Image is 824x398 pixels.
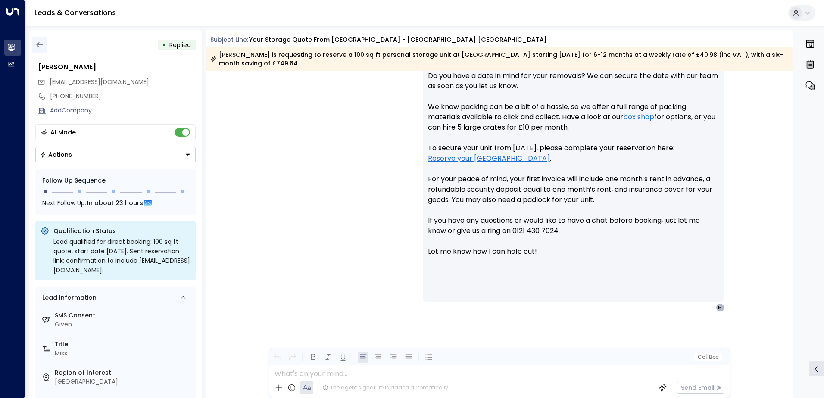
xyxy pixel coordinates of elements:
div: Lead qualified for direct booking: 100 sq ft quote, start date [DATE]. Sent reservation link; con... [53,237,190,275]
label: Title [55,340,192,349]
div: Follow Up Sequence [42,176,189,185]
button: Actions [35,147,196,162]
span: Cc Bcc [697,354,718,360]
span: Replied [169,40,191,49]
p: Qualification Status [53,227,190,235]
label: SMS Consent [55,311,192,320]
div: Next Follow Up: [42,198,189,208]
a: box shop [623,112,654,122]
div: Lead Information [39,293,97,302]
div: [PERSON_NAME] [38,62,196,72]
span: miaazah@hotmail.com [50,78,149,87]
span: In about 23 hours [87,198,143,208]
div: [GEOGRAPHIC_DATA] [55,377,192,386]
label: Region of Interest [55,368,192,377]
div: [PHONE_NUMBER] [50,92,196,101]
div: Actions [40,151,72,159]
button: Cc|Bcc [694,353,721,361]
div: [PERSON_NAME] is requesting to reserve a 100 sq ft personal storage unit at [GEOGRAPHIC_DATA] sta... [210,50,788,68]
a: Leads & Conversations [34,8,116,18]
div: Miss [55,349,192,358]
button: Redo [287,352,298,363]
span: Subject Line: [210,35,248,44]
button: Undo [272,352,283,363]
span: [EMAIL_ADDRESS][DOMAIN_NAME] [50,78,149,86]
div: Given [55,320,192,329]
div: • [162,37,166,53]
div: The agent signature is added automatically [322,384,448,392]
span: | [706,354,708,360]
div: Your storage quote from [GEOGRAPHIC_DATA] - [GEOGRAPHIC_DATA] [GEOGRAPHIC_DATA] [249,35,547,44]
div: AI Mode [50,128,76,137]
div: AddCompany [50,106,196,115]
div: M [716,303,724,312]
a: Reserve your [GEOGRAPHIC_DATA] [428,153,550,164]
div: Button group with a nested menu [35,147,196,162]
